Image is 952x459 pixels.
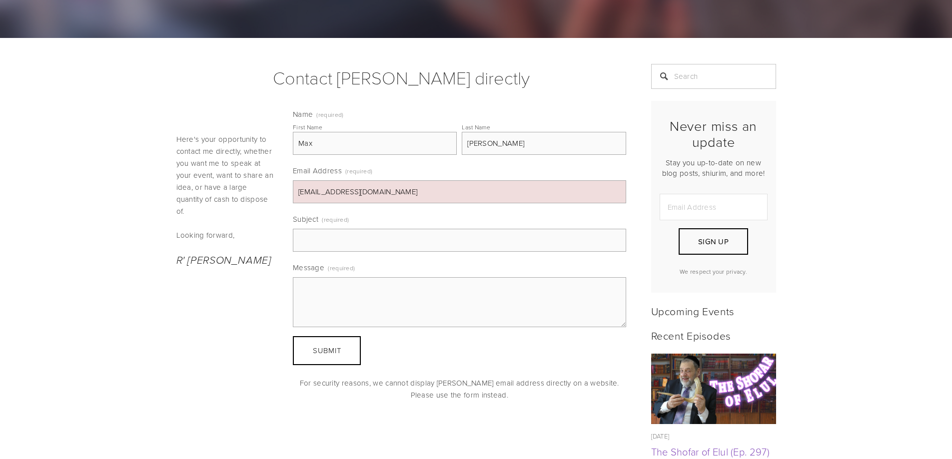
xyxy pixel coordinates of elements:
[660,267,768,276] p: We respect your privacy.
[313,345,341,356] span: Submit
[651,354,776,424] a: The Shofar of Elul (Ep. 297)
[651,432,670,441] time: [DATE]
[660,118,768,150] h2: Never miss an update
[293,109,313,119] span: Name
[176,229,276,241] p: Looking forward,
[660,194,768,220] input: Email Address
[651,329,776,342] h2: Recent Episodes
[316,112,343,118] span: (required)
[698,236,729,247] span: Sign Up
[462,123,490,131] div: Last Name
[651,64,776,89] input: Search
[322,212,349,227] span: (required)
[679,228,748,255] button: Sign Up
[293,123,322,131] div: First Name
[651,305,776,317] h2: Upcoming Events
[293,165,342,176] span: Email Address
[660,157,768,178] p: Stay you up-to-date on new blog posts, shiurim, and more!
[176,254,271,267] em: R' [PERSON_NAME]
[176,64,626,91] h1: Contact [PERSON_NAME] directly
[293,214,318,224] span: Subject
[651,354,776,424] img: The Shofar of Elul (Ep. 297)
[651,445,770,459] a: The Shofar of Elul (Ep. 297)
[293,377,626,401] p: For security reasons, we cannot display [PERSON_NAME] email address directly on a website. Please...
[345,164,372,178] span: (required)
[176,133,276,217] p: Here's your opportunity to contact me directly, whether you want me to speak at your event, want ...
[293,262,324,273] span: Message
[328,261,355,275] span: (required)
[293,336,361,365] button: SubmitSubmit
